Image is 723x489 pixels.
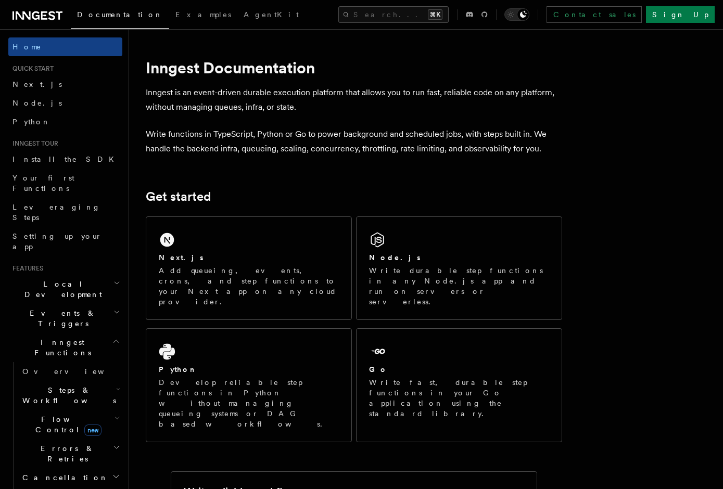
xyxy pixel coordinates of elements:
p: Add queueing, events, crons, and step functions to your Next app on any cloud provider. [159,265,339,307]
span: Next.js [12,80,62,88]
span: Install the SDK [12,155,120,163]
span: Your first Functions [12,174,74,192]
h2: Python [159,364,197,375]
p: Write functions in TypeScript, Python or Go to power background and scheduled jobs, with steps bu... [146,127,562,156]
a: Documentation [71,3,169,29]
span: Setting up your app [12,232,102,251]
button: Steps & Workflows [18,381,122,410]
span: Quick start [8,65,54,73]
a: Examples [169,3,237,28]
p: Develop reliable step functions in Python without managing queueing systems or DAG based workflows. [159,377,339,429]
a: Your first Functions [8,169,122,198]
a: Overview [18,362,122,381]
span: Documentation [77,10,163,19]
kbd: ⌘K [428,9,442,20]
span: Inngest tour [8,139,58,148]
p: Write durable step functions in any Node.js app and run on servers or serverless. [369,265,549,307]
span: Overview [22,367,130,376]
h1: Inngest Documentation [146,58,562,77]
a: Node.jsWrite durable step functions in any Node.js app and run on servers or serverless. [356,216,562,320]
button: Events & Triggers [8,304,122,333]
span: Examples [175,10,231,19]
button: Inngest Functions [8,333,122,362]
button: Toggle dark mode [504,8,529,21]
a: Leveraging Steps [8,198,122,227]
button: Search...⌘K [338,6,449,23]
a: Node.js [8,94,122,112]
a: Get started [146,189,211,204]
a: Install the SDK [8,150,122,169]
a: Setting up your app [8,227,122,256]
span: Events & Triggers [8,308,113,329]
button: Local Development [8,275,122,304]
span: new [84,424,102,436]
span: Home [12,42,42,52]
span: Features [8,264,43,273]
span: Flow Control [18,414,115,435]
span: Local Development [8,279,113,300]
p: Inngest is an event-driven durable execution platform that allows you to run fast, reliable code ... [146,85,562,114]
h2: Next.js [159,252,204,263]
span: Cancellation [18,472,108,483]
a: Contact sales [547,6,642,23]
a: Next.jsAdd queueing, events, crons, and step functions to your Next app on any cloud provider. [146,216,352,320]
a: PythonDevelop reliable step functions in Python without managing queueing systems or DAG based wo... [146,328,352,442]
span: AgentKit [244,10,299,19]
span: Inngest Functions [8,337,112,358]
button: Cancellation [18,468,122,487]
span: Errors & Retries [18,443,113,464]
button: Errors & Retries [18,439,122,468]
a: AgentKit [237,3,305,28]
a: Home [8,37,122,56]
span: Steps & Workflows [18,385,116,406]
h2: Go [369,364,388,375]
p: Write fast, durable step functions in your Go application using the standard library. [369,377,549,419]
h2: Node.js [369,252,421,263]
a: Next.js [8,75,122,94]
span: Node.js [12,99,62,107]
a: Python [8,112,122,131]
a: Sign Up [646,6,715,23]
a: GoWrite fast, durable step functions in your Go application using the standard library. [356,328,562,442]
span: Python [12,118,50,126]
span: Leveraging Steps [12,203,100,222]
button: Flow Controlnew [18,410,122,439]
